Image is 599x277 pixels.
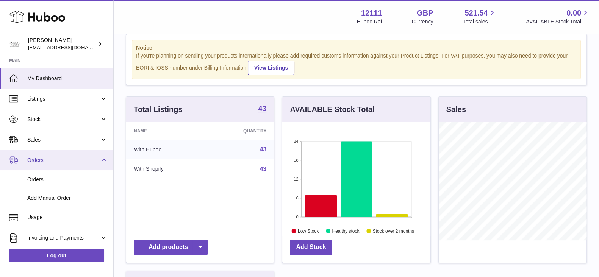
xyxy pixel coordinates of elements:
a: 521.54 Total sales [463,8,496,25]
text: 0 [296,215,299,219]
span: Usage [27,214,108,221]
strong: Notice [136,44,577,51]
div: [PERSON_NAME] [28,37,96,51]
span: Orders [27,157,100,164]
div: Huboo Ref [357,18,382,25]
h3: AVAILABLE Stock Total [290,104,374,115]
a: 0.00 AVAILABLE Stock Total [526,8,590,25]
div: If you're planning on sending your products internationally please add required customs informati... [136,52,577,75]
text: Stock over 2 months [373,228,414,233]
th: Name [126,122,206,140]
span: [EMAIL_ADDRESS][DOMAIN_NAME] [28,44,111,50]
a: 43 [260,166,267,172]
span: Sales [27,136,100,143]
a: View Listings [248,61,294,75]
strong: GBP [417,8,433,18]
strong: 43 [258,105,266,112]
th: Quantity [206,122,274,140]
div: Currency [412,18,433,25]
a: Add Stock [290,240,332,255]
span: 0.00 [566,8,581,18]
text: Healthy stock [332,228,360,233]
img: bronaghc@forestfeast.com [9,38,20,50]
span: My Dashboard [27,75,108,82]
span: Invoicing and Payments [27,234,100,241]
a: 43 [260,146,267,153]
text: 12 [294,177,299,181]
td: With Huboo [126,140,206,159]
span: Stock [27,116,100,123]
span: Add Manual Order [27,195,108,202]
strong: 12111 [361,8,382,18]
h3: Total Listings [134,104,183,115]
text: 24 [294,139,299,143]
span: Orders [27,176,108,183]
text: 18 [294,158,299,162]
a: 43 [258,105,266,114]
span: Total sales [463,18,496,25]
a: Log out [9,249,104,262]
h3: Sales [446,104,466,115]
text: Low Stock [298,228,319,233]
text: 6 [296,196,299,200]
td: With Shopify [126,159,206,179]
span: 521.54 [464,8,488,18]
span: AVAILABLE Stock Total [526,18,590,25]
a: Add products [134,240,208,255]
span: Listings [27,95,100,103]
